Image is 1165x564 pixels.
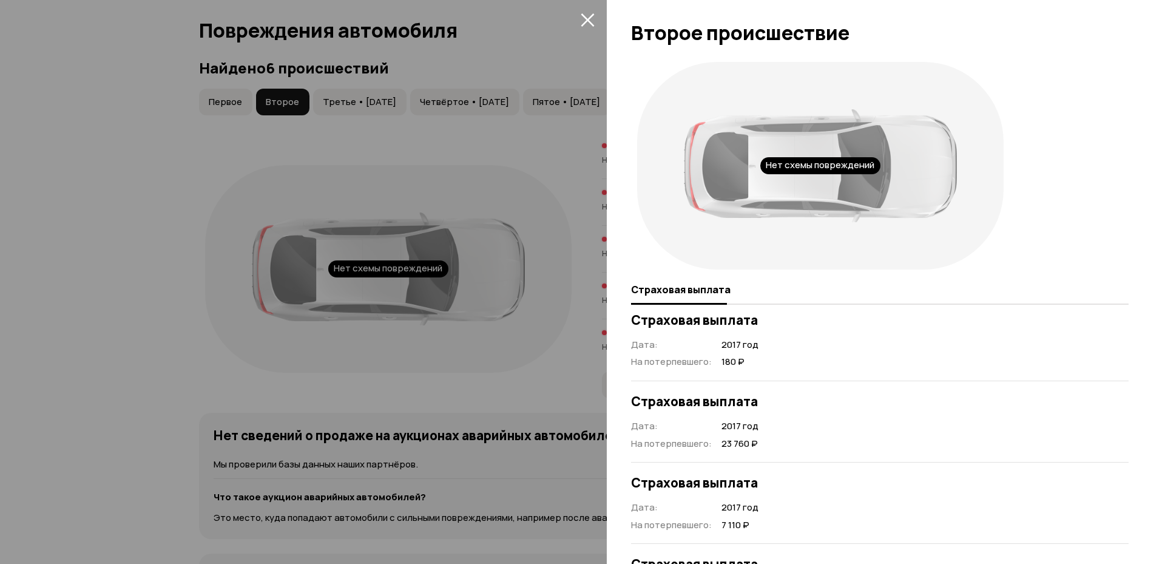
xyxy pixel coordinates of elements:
span: 23 760 ₽ [721,438,758,450]
span: На потерпевшего : [631,518,712,531]
h3: Страховая выплата [631,475,1129,491]
span: На потерпевшего : [631,355,712,368]
span: 7 110 ₽ [721,519,758,532]
div: Нет схемы повреждений [760,157,880,174]
span: 2017 год [721,501,758,514]
span: Дата : [631,420,658,432]
span: Страховая выплата [631,284,731,296]
span: Дата : [631,501,658,514]
span: 2017 год [721,339,758,352]
span: 180 ₽ [721,356,758,369]
h3: Страховая выплата [631,312,1129,328]
h3: Страховая выплата [631,393,1129,409]
button: закрыть [578,10,597,29]
span: Дата : [631,338,658,351]
span: На потерпевшего : [631,437,712,450]
span: 2017 год [721,420,758,433]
